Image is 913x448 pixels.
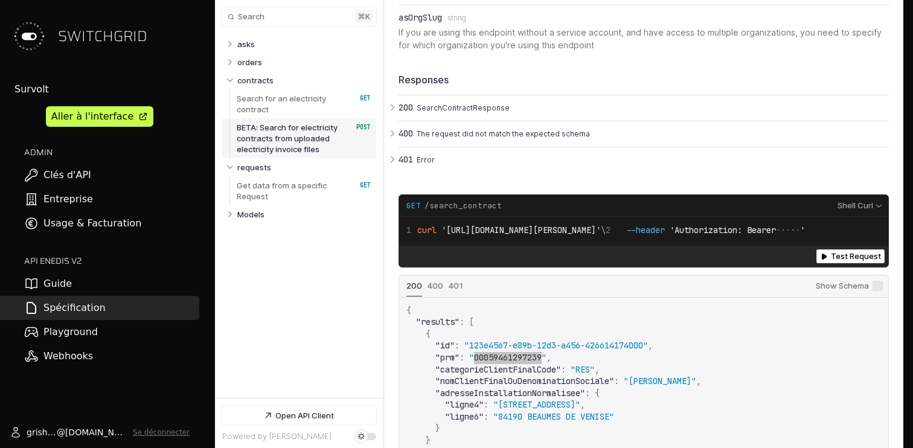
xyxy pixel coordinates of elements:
[816,275,883,297] label: Show Schema
[406,225,606,235] span: \
[441,225,601,235] span: '[URL][DOMAIN_NAME][PERSON_NAME]'
[222,432,332,441] a: Powered by [PERSON_NAME]
[595,364,600,375] span: ,
[455,340,460,351] span: :
[493,411,614,422] span: "84190 BEAUMES DE VENISE"
[426,435,431,446] span: }
[571,364,595,375] span: "RES"
[399,155,413,164] span: 401
[57,426,65,438] span: @
[237,180,344,202] p: Get data from a specific Request
[58,27,147,46] span: SWITCHGRID
[447,14,466,22] span: string
[614,376,619,386] span: :
[237,93,344,115] p: Search for an electricity contract
[347,94,371,103] span: GET
[14,82,199,97] div: Survolt
[133,427,190,437] button: Se déconnecter
[426,328,431,339] span: {
[347,123,371,132] span: POST
[469,352,546,363] span: "00059461297239"
[831,252,881,261] span: Test Request
[416,316,460,327] span: "results"
[424,200,502,211] span: /search_contract
[237,39,255,50] p: asks
[10,17,48,56] img: Switchgrid Logo
[399,147,889,173] button: 401 Error
[428,281,443,290] span: 400
[464,340,648,351] span: "123e4567-e89b-12d3-a456-426614174000"
[435,364,561,375] span: "categorieClientFinalCode"
[238,12,264,21] span: Search
[445,411,484,422] span: "ligne6"
[469,316,474,327] span: [
[417,103,885,114] p: SearchContractResponse
[237,35,371,53] a: asks
[406,281,422,290] span: 200
[399,103,413,112] span: 200
[237,71,371,89] a: contracts
[816,249,885,263] button: Test Request
[417,225,437,235] span: curl
[546,352,551,363] span: ,
[417,155,885,165] p: Error
[237,57,262,68] p: orders
[24,146,199,158] h2: ADMIN
[354,10,373,23] kbd: ⌘ k
[399,13,442,22] div: asOrgSlug
[595,388,600,398] span: {
[493,399,580,410] span: "[STREET_ADDRESS]"
[696,376,701,386] span: ,
[445,399,484,410] span: "ligne4"
[435,352,460,363] span: "prm"
[237,162,271,173] p: requests
[399,129,413,138] span: 400
[399,26,889,51] p: If you are using this endpoint without a service account, and have access to multiple organizatio...
[51,109,133,124] div: Aller à l'interface
[484,411,489,422] span: :
[237,122,344,155] p: BETA: Search for electricity contracts from uploaded electricity invoice files
[435,340,455,351] span: "id"
[237,118,371,158] a: BETA: Search for electricity contracts from uploaded electricity invoice files POST
[357,433,365,440] div: Set dark mode
[215,30,383,398] nav: Table of contents for Api
[237,176,371,205] a: Get data from a specific Request GET
[670,225,805,235] span: 'Authorization: Bearer '
[399,73,889,87] div: Responses
[460,316,464,327] span: :
[237,205,371,223] a: Models
[237,209,264,220] p: Models
[624,376,696,386] span: "[PERSON_NAME]"
[399,121,889,147] button: 400 The request did not match the expected schema
[65,426,128,438] span: [DOMAIN_NAME]
[580,399,585,410] span: ,
[435,388,585,398] span: "adresseInstallationNormalisee"
[46,106,153,127] a: Aller à l'interface
[585,388,590,398] span: :
[460,352,464,363] span: :
[222,406,376,424] a: Open API Client
[626,225,665,235] span: --header
[435,423,440,434] span: }
[561,364,566,375] span: :
[449,281,463,290] span: 401
[237,158,371,176] a: requests
[417,129,885,139] p: The request did not match the expected schema
[237,89,371,118] a: Search for an electricity contract GET
[435,376,614,386] span: "nomClientFinalOuDenominationSociale"
[484,399,489,410] span: :
[24,255,199,267] h2: API ENEDIS v2
[399,95,889,121] button: 200 SearchContractResponse
[237,53,371,71] a: orders
[347,181,371,190] span: GET
[406,305,411,316] span: {
[406,200,421,211] span: GET
[237,75,274,86] p: contracts
[27,426,57,438] span: grishjan
[648,340,653,351] span: ,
